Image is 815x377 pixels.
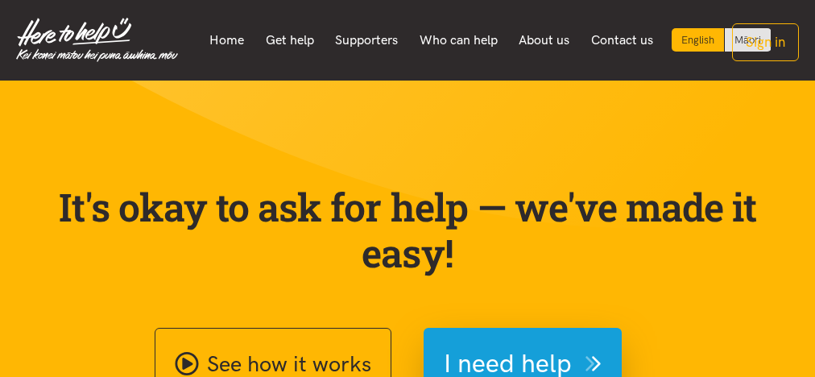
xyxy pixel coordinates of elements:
[37,184,778,276] p: It's okay to ask for help — we've made it easy!
[508,23,581,57] a: About us
[16,18,178,62] img: Home
[725,28,771,52] a: Switch to Te Reo Māori
[672,28,772,52] div: Language toggle
[580,23,664,57] a: Contact us
[325,23,409,57] a: Supporters
[672,28,725,52] div: Current language
[254,23,325,57] a: Get help
[199,23,255,57] a: Home
[732,23,799,61] button: Sign in
[408,23,508,57] a: Who can help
